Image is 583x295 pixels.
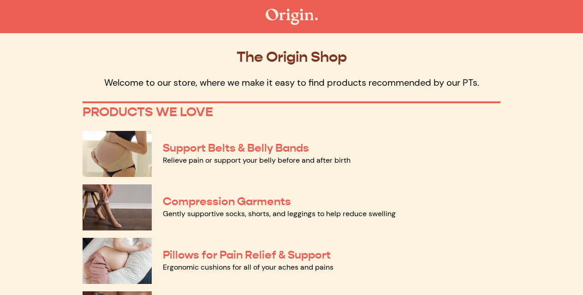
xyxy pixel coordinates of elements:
[163,248,331,262] a: Pillows for Pain Relief & Support
[83,77,500,88] p: Welcome to our store, where we make it easy to find products recommended by our PTs.
[163,155,351,165] a: Relieve pain or support your belly before and after birth
[266,9,318,25] img: The Origin Shop
[83,131,152,177] img: Support Belts & Belly Bands
[83,104,500,120] p: PRODUCTS WE LOVE
[83,48,500,65] p: The Origin Shop
[163,195,291,208] a: Compression Garments
[163,141,309,155] a: Support Belts & Belly Bands
[83,184,152,230] img: Compression Garments
[163,209,396,218] a: Gently supportive socks, shorts, and leggings to help reduce swelling
[83,238,152,284] img: Pillows for Pain Relief & Support
[163,262,333,272] a: Ergonomic cushions for all of your aches and pains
